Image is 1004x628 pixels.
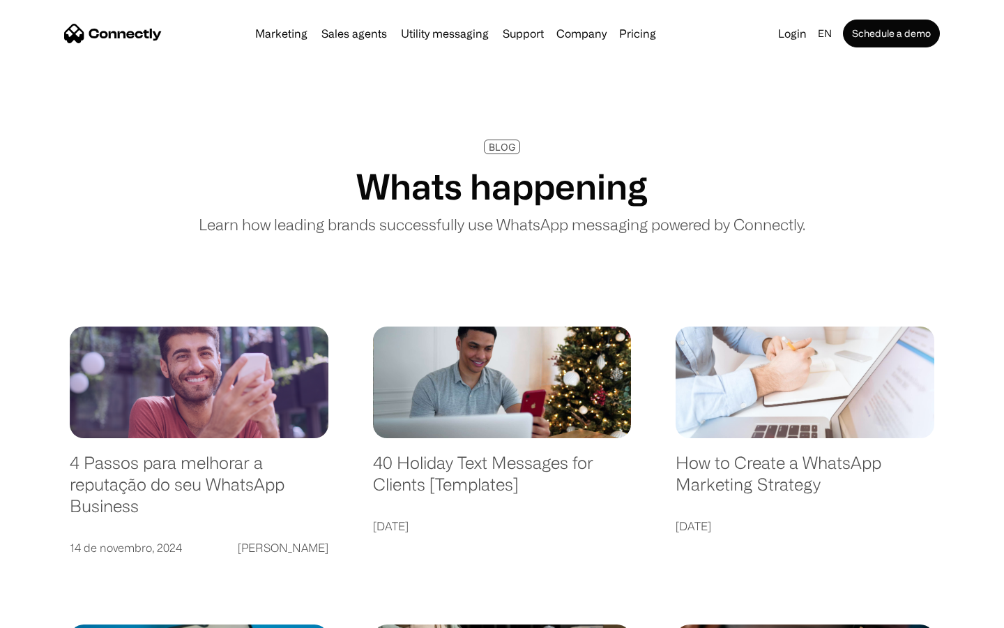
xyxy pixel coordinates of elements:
div: [PERSON_NAME] [238,538,328,558]
div: BLOG [489,142,515,152]
h1: Whats happening [356,165,648,207]
div: Company [556,24,607,43]
div: [DATE] [676,516,711,536]
a: 40 Holiday Text Messages for Clients [Templates] [373,452,632,509]
div: en [818,24,832,43]
div: [DATE] [373,516,409,536]
a: Marketing [250,28,313,39]
a: Support [497,28,549,39]
a: Sales agents [316,28,393,39]
a: How to Create a WhatsApp Marketing Strategy [676,452,934,509]
p: Learn how leading brands successfully use WhatsApp messaging powered by Connectly. [199,213,805,236]
a: Login [773,24,812,43]
a: 4 Passos para melhorar a reputação do seu WhatsApp Business [70,452,328,530]
div: 14 de novembro, 2024 [70,538,182,558]
a: Utility messaging [395,28,494,39]
a: Schedule a demo [843,20,940,47]
a: Pricing [614,28,662,39]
